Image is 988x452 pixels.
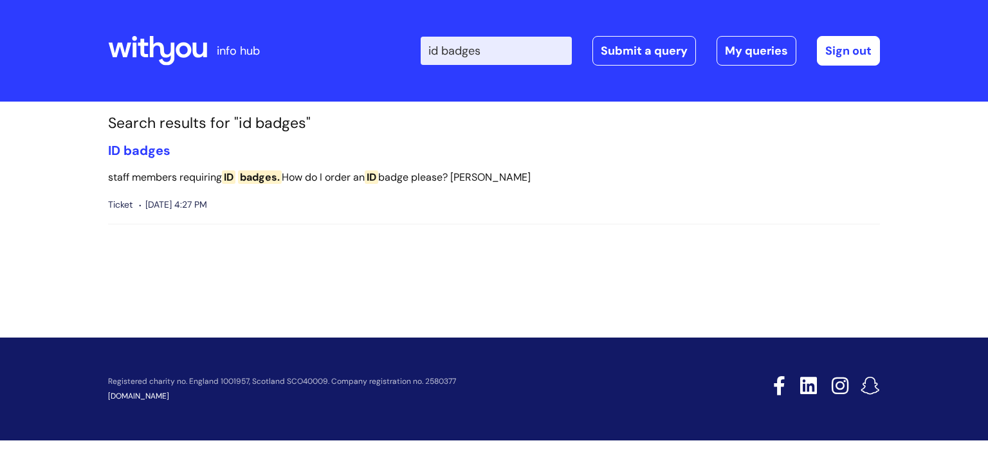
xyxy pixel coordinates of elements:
[421,36,880,66] div: | -
[421,37,572,65] input: Search
[108,377,682,386] p: Registered charity no. England 1001957, Scotland SCO40009. Company registration no. 2580377
[238,170,282,184] span: badges.
[817,36,880,66] a: Sign out
[108,142,120,159] span: ID
[717,36,796,66] a: My queries
[108,197,133,213] span: Ticket
[108,391,169,401] a: [DOMAIN_NAME]
[365,170,378,184] span: ID
[592,36,696,66] a: Submit a query
[108,168,880,187] p: staff members requiring How do I order an badge please? [PERSON_NAME]
[222,170,235,184] span: ID
[123,142,170,159] span: badges
[217,41,260,61] p: info hub
[108,114,880,132] h1: Search results for "id badges"
[139,197,207,213] span: [DATE] 4:27 PM
[108,142,170,159] a: ID badges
